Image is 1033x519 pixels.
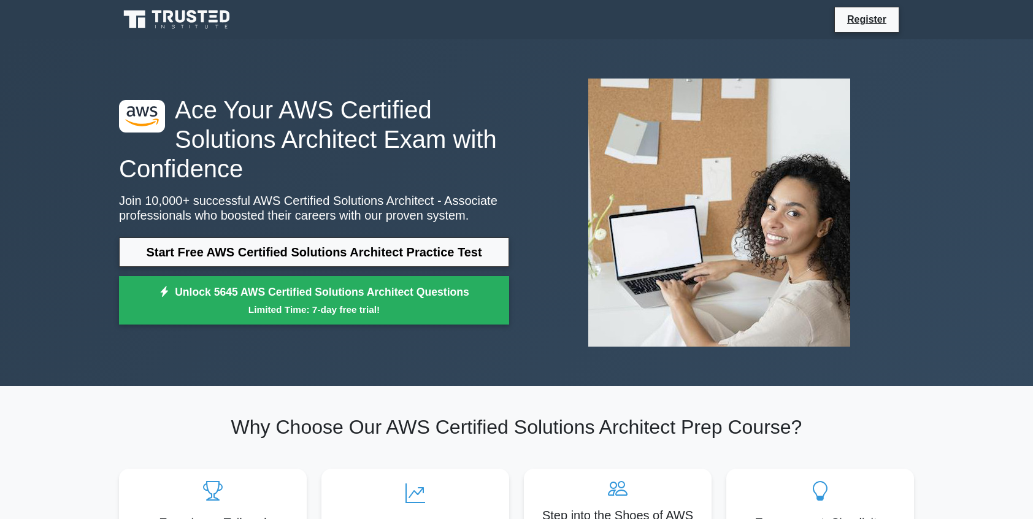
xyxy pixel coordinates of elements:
a: Register [840,12,894,27]
h2: Why Choose Our AWS Certified Solutions Architect Prep Course? [119,415,914,439]
a: Unlock 5645 AWS Certified Solutions Architect QuestionsLimited Time: 7-day free trial! [119,276,509,325]
h1: Ace Your AWS Certified Solutions Architect Exam with Confidence [119,95,509,183]
small: Limited Time: 7-day free trial! [134,302,494,317]
p: Join 10,000+ successful AWS Certified Solutions Architect - Associate professionals who boosted t... [119,193,509,223]
a: Start Free AWS Certified Solutions Architect Practice Test [119,237,509,267]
